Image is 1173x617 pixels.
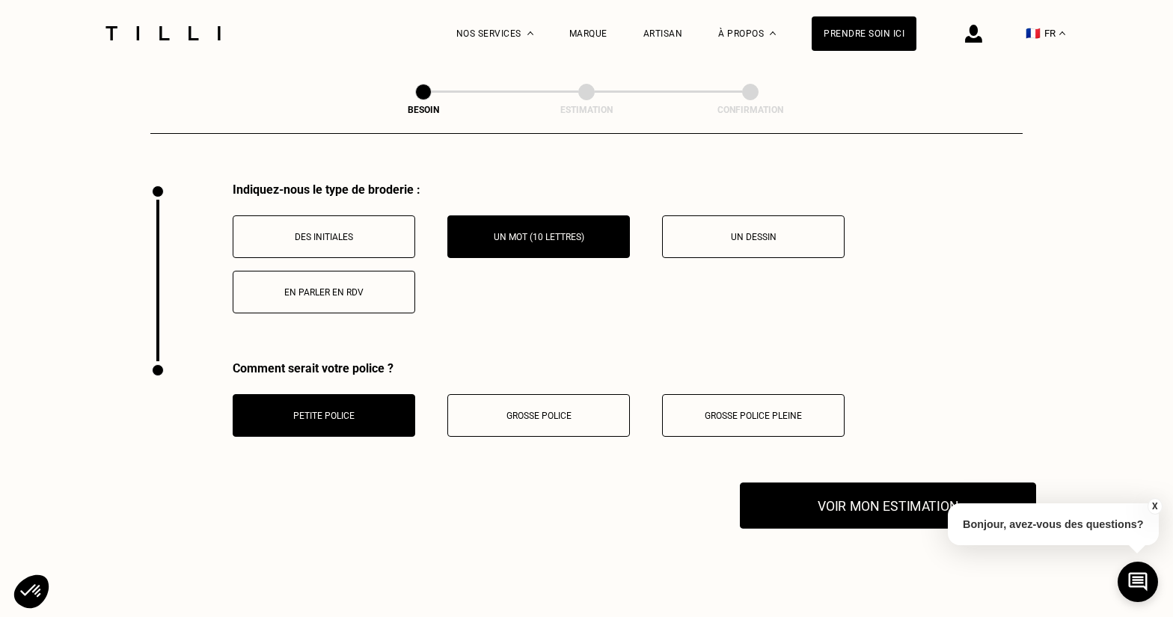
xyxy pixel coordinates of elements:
[447,215,630,258] button: Un mot (10 lettres)
[512,105,661,115] div: Estimation
[241,411,407,421] p: Petite police
[241,287,407,298] p: En parler en RDV
[770,31,776,35] img: Menu déroulant à propos
[965,25,982,43] img: icône connexion
[812,16,916,51] a: Prendre soin ici
[241,232,407,242] p: Des initiales
[1026,26,1041,40] span: 🇫🇷
[233,361,845,375] div: Comment serait votre police ?
[948,503,1159,545] p: Bonjour, avez-vous des questions?
[456,232,622,242] p: Un mot (10 lettres)
[527,31,533,35] img: Menu déroulant
[670,411,836,421] p: Grosse police pleine
[676,105,825,115] div: Confirmation
[569,28,607,39] a: Marque
[233,215,415,258] button: Des initiales
[233,182,1023,197] div: Indiquez-nous le type de broderie :
[456,411,622,421] p: Grosse police
[643,28,683,39] a: Artisan
[1147,498,1162,515] button: X
[662,394,845,437] button: Grosse police pleine
[349,105,498,115] div: Besoin
[670,232,836,242] p: Un dessin
[662,215,845,258] button: Un dessin
[233,271,415,313] button: En parler en RDV
[100,26,226,40] img: Logo du service de couturière Tilli
[233,394,415,437] button: Petite police
[1059,31,1065,35] img: menu déroulant
[447,394,630,437] button: Grosse police
[740,482,1036,529] button: Voir mon estimation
